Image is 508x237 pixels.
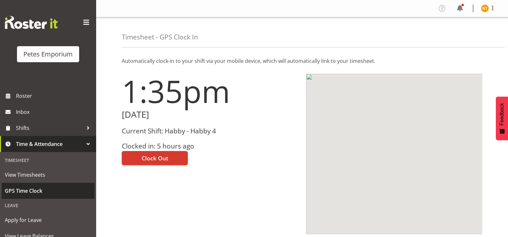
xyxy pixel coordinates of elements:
span: Shifts [16,123,83,133]
img: Rosterit website logo [5,16,58,29]
span: Inbox [16,107,93,117]
button: Feedback - Show survey [496,97,508,140]
span: Clock Out [142,154,168,162]
a: GPS Time Clock [2,183,95,199]
h1: 1:35pm [122,74,298,108]
span: View Timesheets [5,170,91,180]
h3: Clocked in: 5 hours ago [122,142,298,150]
a: Apply for Leave [2,212,95,228]
h3: Current Shift: Habby - Habby 4 [122,127,298,135]
a: View Timesheets [2,167,95,183]
span: GPS Time Clock [5,186,91,196]
h2: [DATE] [122,110,298,120]
p: Automatically clock-in to your shift via your mobile device, which will automatically link to you... [122,57,482,65]
div: Petes Emporium [23,49,73,59]
div: Timesheet [2,154,95,167]
span: Apply for Leave [5,215,91,225]
span: Roster [16,91,93,101]
span: Time & Attendance [16,139,83,149]
span: Feedback [499,103,505,125]
h4: Timesheet - GPS Clock In [122,33,198,41]
button: Clock Out [122,151,188,165]
div: Leave [2,199,95,212]
img: nicole-thomson8388.jpg [481,4,489,12]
